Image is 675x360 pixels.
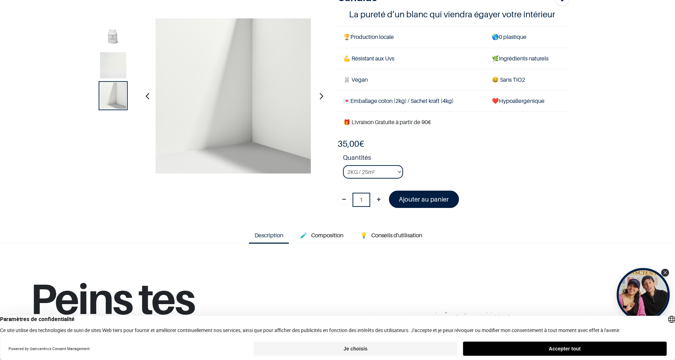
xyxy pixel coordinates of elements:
span: Conseils d'utilisation [371,232,422,239]
span: 🐰 Vegan [343,76,368,83]
span: 😄 S [492,76,503,83]
iframe: Tidio Chat [639,314,672,348]
span: Composition [311,232,343,239]
h4: La pureté d’un blanc qui viendra égayer votre intérieur [349,9,558,20]
td: Emballage coton (2kg) / Sachet kraft (4kg) [338,90,486,111]
div: Open Tolstoy widget [617,268,670,321]
div: Open Tolstoy [617,268,670,321]
span: 35,00 [338,139,359,149]
span: 🧪 [300,232,307,239]
td: Production locale [338,27,486,48]
td: 0 plastique [486,27,569,48]
b: € [338,139,364,149]
div: Tolstoy bubble widget [617,268,670,321]
a: Supprimer [338,193,350,205]
strong: Quantités [343,153,569,165]
td: ans TiO2 [486,69,569,90]
a: Ajouter [372,193,385,205]
span: Description [255,232,283,239]
span: 🏆 [343,33,350,40]
img: Product image [100,52,126,78]
font: Ajouter au panier [399,196,449,203]
span: 🌎 [492,33,499,40]
span: 💌 [343,97,350,104]
font: 🎁 Livraison Gratuite à partir de 90€ [343,118,431,126]
img: Product image [100,22,126,48]
td: ❤️Hypoallergénique [486,90,569,111]
span: 💪 Résistant aux Uvs [343,55,394,62]
span: 💡 [360,232,367,239]
td: Ingrédients naturels [486,48,569,69]
img: Product image [156,18,311,174]
span: 🌿 [492,55,499,62]
div: Close Tolstoy widget [661,269,669,277]
img: Product image [100,82,126,109]
a: Ajouter au panier [389,191,459,208]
